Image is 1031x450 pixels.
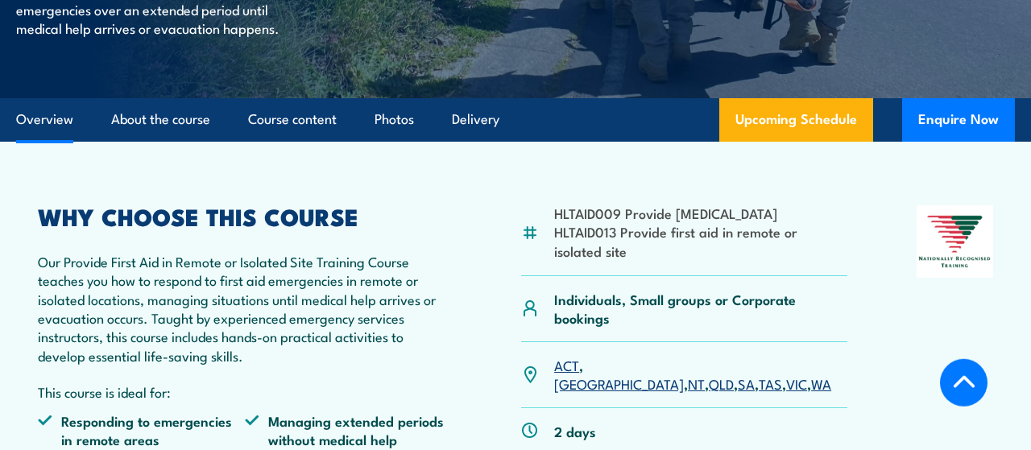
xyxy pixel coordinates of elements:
[688,374,705,393] a: NT
[554,422,596,440] p: 2 days
[248,98,337,141] a: Course content
[38,382,452,401] p: This course is ideal for:
[554,222,847,260] li: HLTAID013 Provide first aid in remote or isolated site
[554,374,684,393] a: [GEOGRAPHIC_DATA]
[719,98,873,142] a: Upcoming Schedule
[111,98,210,141] a: About the course
[554,290,847,328] p: Individuals, Small groups or Corporate bookings
[554,204,847,222] li: HLTAID009 Provide [MEDICAL_DATA]
[38,252,452,365] p: Our Provide First Aid in Remote or Isolated Site Training Course teaches you how to respond to fi...
[16,98,73,141] a: Overview
[38,411,245,449] li: Responding to emergencies in remote areas
[709,374,734,393] a: QLD
[245,411,452,449] li: Managing extended periods without medical help
[759,374,782,393] a: TAS
[38,205,452,226] h2: WHY CHOOSE THIS COURSE
[738,374,755,393] a: SA
[917,205,993,278] img: Nationally Recognised Training logo.
[554,356,847,394] p: , , , , , , ,
[786,374,807,393] a: VIC
[811,374,831,393] a: WA
[375,98,414,141] a: Photos
[902,98,1015,142] button: Enquire Now
[554,355,579,374] a: ACT
[452,98,499,141] a: Delivery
